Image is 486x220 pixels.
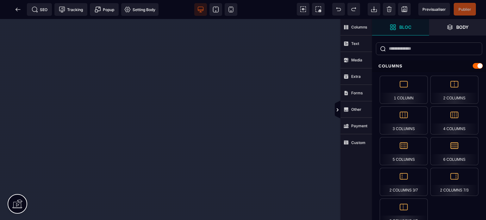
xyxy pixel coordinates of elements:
strong: Payment [351,123,367,128]
span: Publier [458,7,471,12]
div: 2 Columns 7/3 [430,168,478,196]
strong: Custom [351,140,365,145]
span: View components [297,3,309,16]
div: 5 Columns [380,137,428,165]
span: Popup [95,6,114,13]
strong: Other [351,107,361,112]
strong: Media [351,58,362,62]
div: 1 Column [380,76,428,104]
strong: Bloc [399,25,411,29]
span: Open Layer Manager [429,19,486,35]
div: 4 Columns [430,106,478,135]
span: Open Blocks [372,19,429,35]
span: SEO [32,6,47,13]
div: 2 Columns [430,76,478,104]
span: Setting Body [124,6,155,13]
span: Screenshot [312,3,325,16]
strong: Extra [351,74,361,79]
div: 3 Columns [380,106,428,135]
strong: Columns [351,25,367,29]
strong: Text [351,41,359,46]
div: 6 Columns [430,137,478,165]
span: Tracking [59,6,83,13]
span: Previsualiser [422,7,446,12]
div: 2 Columns 3/7 [380,168,428,196]
strong: Forms [351,91,363,95]
span: Preview [418,3,450,16]
strong: Body [456,25,469,29]
div: Columns [372,60,486,72]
